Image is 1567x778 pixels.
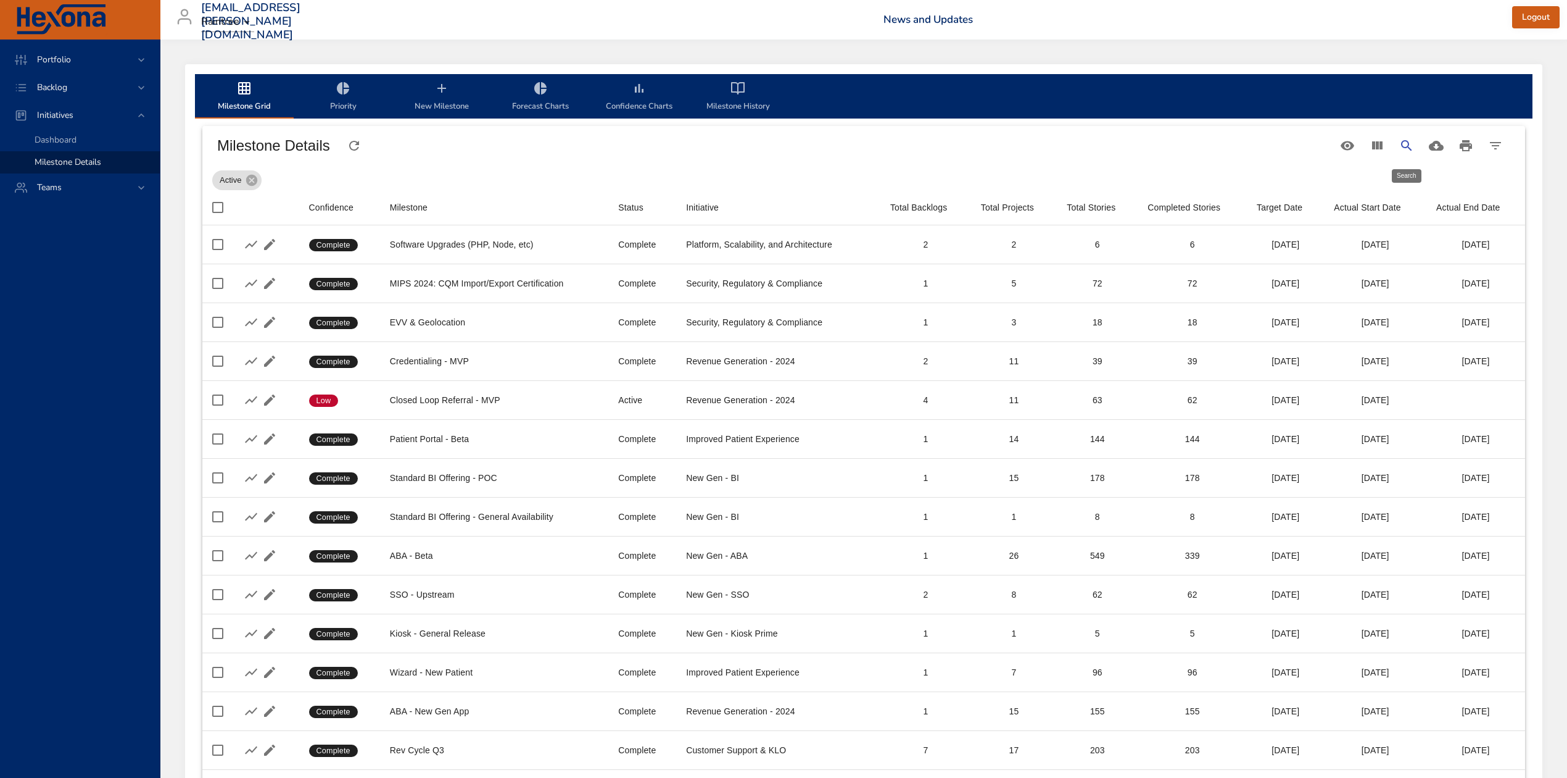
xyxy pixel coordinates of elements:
[686,744,870,756] div: Customer Support & KLO
[309,317,358,328] span: Complete
[195,74,1532,119] div: milestone-tabs
[883,12,973,27] a: News and Updates
[202,81,286,114] span: Milestone Grid
[35,134,76,146] span: Dashboard
[1436,238,1515,251] div: [DATE]
[1436,588,1515,601] div: [DATE]
[242,624,260,643] button: Show Burnup
[618,394,666,406] div: Active
[309,240,358,251] span: Complete
[242,430,260,448] button: Show Burnup
[1067,200,1115,215] div: Total Stories
[618,433,666,445] div: Complete
[1436,355,1515,367] div: [DATE]
[242,702,260,721] button: Show Burnup
[1067,238,1128,251] div: 6
[309,629,358,640] span: Complete
[1257,511,1314,523] div: [DATE]
[890,588,961,601] div: 2
[1257,200,1314,215] span: Target Date
[309,667,358,679] span: Complete
[686,666,870,679] div: Improved Patient Experience
[1522,10,1550,25] span: Logout
[260,391,279,409] button: Edit Milestone Details
[309,706,358,717] span: Complete
[618,627,666,640] div: Complete
[1257,316,1314,328] div: [DATE]
[1512,6,1560,29] button: Logout
[309,200,354,215] div: Sort
[498,81,582,114] span: Forecast Charts
[618,705,666,717] div: Complete
[1147,200,1220,215] div: Completed Stories
[618,277,666,290] div: Complete
[390,666,598,679] div: Wizard - New Patient
[260,508,279,526] button: Edit Milestone Details
[242,352,260,370] button: Show Burnup
[242,741,260,759] button: Show Burnup
[390,200,428,215] div: Milestone
[981,744,1047,756] div: 17
[309,200,370,215] span: Confidence
[686,550,870,562] div: New Gen - ABA
[242,274,260,293] button: Show Burnup
[597,81,681,114] span: Confidence Charts
[1067,550,1128,562] div: 549
[1436,200,1500,215] div: Sort
[309,434,358,445] span: Complete
[981,705,1047,717] div: 15
[1067,200,1115,215] div: Sort
[1147,200,1220,215] div: Sort
[1257,550,1314,562] div: [DATE]
[260,430,279,448] button: Edit Milestone Details
[1147,277,1237,290] div: 72
[345,136,363,155] button: Refresh Page
[981,472,1047,484] div: 15
[27,182,72,193] span: Teams
[1334,238,1416,251] div: [DATE]
[890,394,961,406] div: 4
[981,394,1047,406] div: 11
[890,238,961,251] div: 2
[1067,316,1128,328] div: 18
[686,277,870,290] div: Security, Regulatory & Compliance
[618,355,666,367] div: Complete
[260,546,279,565] button: Edit Milestone Details
[1334,355,1416,367] div: [DATE]
[390,200,598,215] span: Milestone
[1334,511,1416,523] div: [DATE]
[981,588,1047,601] div: 8
[1334,277,1416,290] div: [DATE]
[981,550,1047,562] div: 26
[1334,705,1416,717] div: [DATE]
[1147,666,1237,679] div: 96
[1067,200,1128,215] span: Total Stories
[1067,472,1128,484] div: 178
[890,277,961,290] div: 1
[1147,705,1237,717] div: 155
[390,705,598,717] div: ABA - New Gen App
[1257,744,1314,756] div: [DATE]
[390,744,598,756] div: Rev Cycle Q3
[242,235,260,254] button: Show Burnup
[686,200,870,215] span: Initiative
[390,355,598,367] div: Credentialing - MVP
[890,316,961,328] div: 1
[390,627,598,640] div: Kiosk - General Release
[686,355,870,367] div: Revenue Generation - 2024
[981,511,1047,523] div: 1
[618,200,643,215] div: Status
[686,238,870,251] div: Platform, Scalability, and Architecture
[618,588,666,601] div: Complete
[242,469,260,487] button: Show Burnup
[686,316,870,328] div: Security, Regulatory & Compliance
[1147,550,1237,562] div: 339
[981,200,1034,215] div: Sort
[1334,744,1416,756] div: [DATE]
[686,433,870,445] div: Improved Patient Experience
[390,433,598,445] div: Patient Portal - Beta
[390,588,598,601] div: SSO - Upstream
[390,200,428,215] div: Sort
[242,663,260,682] button: Show Burnup
[309,590,358,601] span: Complete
